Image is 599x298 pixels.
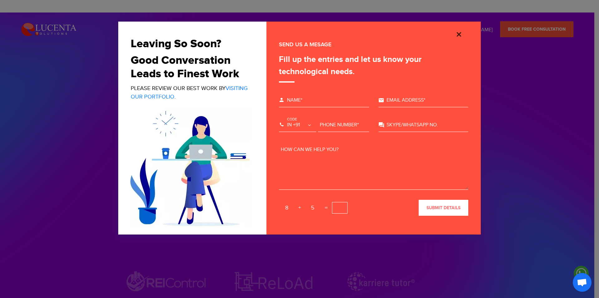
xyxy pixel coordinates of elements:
[450,29,468,38] button: Close
[131,37,250,51] h2: Leaving So Soon?
[131,54,250,81] h2: Good Conversation Leads to Finest Work
[279,53,468,83] div: Fill up the entries and let us know your technological needs.
[455,31,463,38] img: cross_icon.png
[419,200,468,216] button: submit details
[296,203,304,213] span: +
[131,85,248,100] a: Visiting Our Portfolio
[131,84,250,101] p: Please review our best work by .
[322,203,331,213] span: =
[573,273,592,292] div: Open chat
[426,205,460,210] span: submit details
[279,40,468,49] div: SEND US A MESAGE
